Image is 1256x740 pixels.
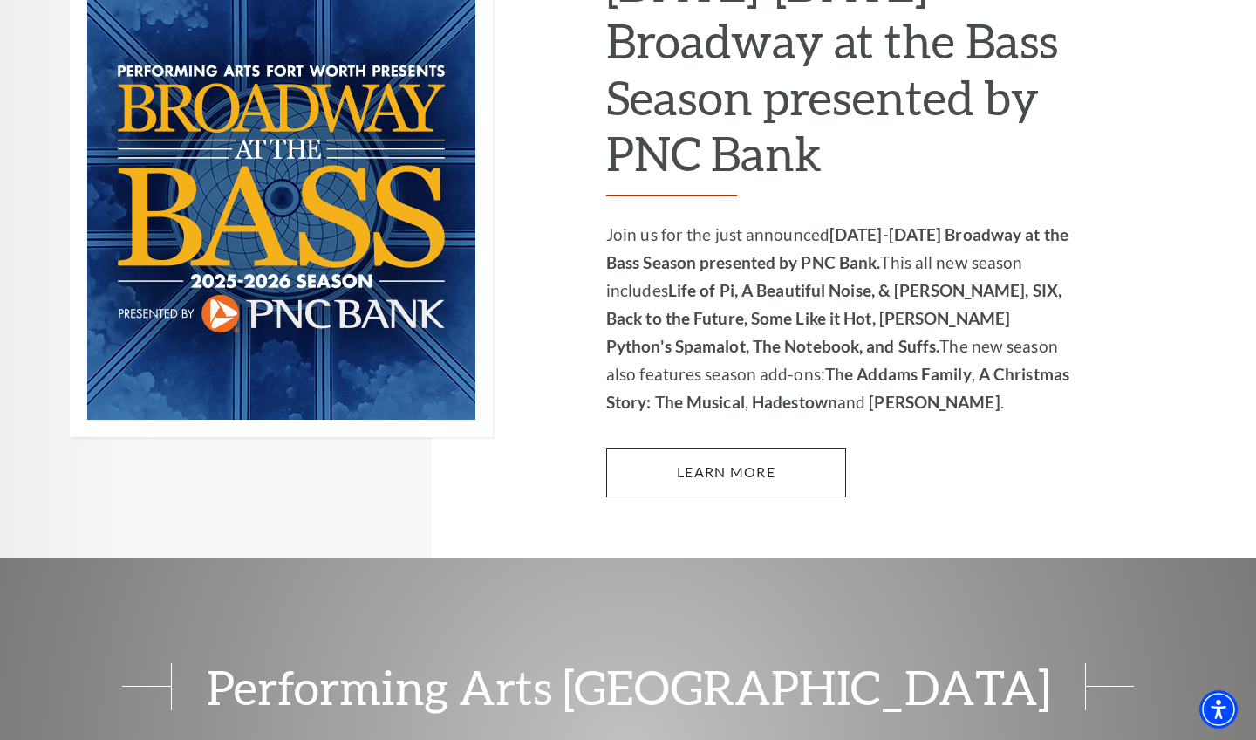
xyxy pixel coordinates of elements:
[606,224,1068,272] strong: [DATE]-[DATE] Broadway at the Bass Season presented by PNC Bank.
[606,448,846,497] a: Learn More 2025-2026 Broadway at the Bass Season presented by PNC Bank
[869,392,1000,412] strong: [PERSON_NAME]
[606,280,1061,356] strong: Life of Pi, A Beautiful Noise, & [PERSON_NAME], SIX, Back to the Future, Some Like it Hot, [PERSO...
[606,221,1073,416] p: Join us for the just announced This all new season includes The new season also features season a...
[752,392,837,412] strong: Hadestown
[606,364,1069,412] strong: A Christmas Story: The Musical
[1199,690,1238,729] div: Accessibility Menu
[171,663,1086,710] span: Performing Arts [GEOGRAPHIC_DATA]
[825,364,972,384] strong: The Addams Family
